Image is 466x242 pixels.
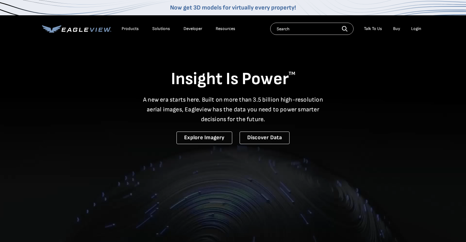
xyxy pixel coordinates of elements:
h1: Insight Is Power [42,69,424,90]
a: Buy [393,26,400,32]
div: Login [411,26,421,32]
div: Solutions [152,26,170,32]
a: Now get 3D models for virtually every property! [170,4,296,11]
a: Discover Data [240,132,290,144]
input: Search [270,23,354,35]
p: A new era starts here. Built on more than 3.5 billion high-resolution aerial images, Eagleview ha... [139,95,327,124]
a: Explore Imagery [176,132,232,144]
sup: TM [289,71,295,76]
div: Products [122,26,139,32]
div: Talk To Us [364,26,382,32]
div: Resources [216,26,235,32]
a: Developer [184,26,202,32]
